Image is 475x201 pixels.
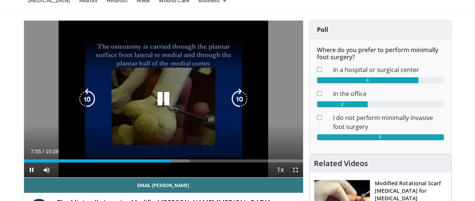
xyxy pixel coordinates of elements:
dd: In a hospital or surgical center [327,65,449,74]
button: Pause [24,162,39,177]
span: / [43,148,44,154]
span: 15:08 [45,148,59,154]
h4: Related Videos [314,159,368,168]
video-js: Video Player [24,21,303,178]
div: Progress Bar [24,159,303,162]
button: Mute [39,162,54,177]
strong: Poll [317,25,328,34]
h6: Where do you prefer to perform minimally foot surgery? [317,46,444,61]
span: 7:55 [31,148,41,154]
button: Playback Rate [273,162,288,177]
button: Fullscreen [288,162,303,177]
dd: In the office [327,89,449,98]
div: 5 [317,134,444,140]
a: Email [PERSON_NAME] [24,178,303,193]
dd: I do not perform minimally invasive foot surgery [327,113,449,131]
div: 4 [317,77,418,83]
div: 2 [317,101,368,107]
